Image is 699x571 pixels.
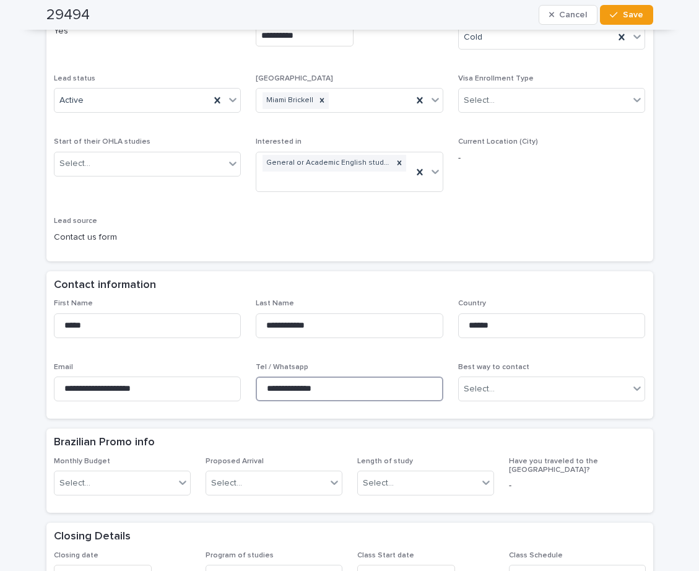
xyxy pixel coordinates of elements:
span: Proposed Arrival [206,458,264,465]
span: Length of study [357,458,413,465]
h2: Contact information [54,279,156,292]
span: Class Start date [357,552,414,559]
button: Save [600,5,653,25]
span: Best way to contact [458,364,529,371]
p: Yes [54,25,241,38]
div: Select... [464,94,495,107]
span: Cancel [559,11,587,19]
span: Active [59,94,84,107]
span: Monthly Budget [54,458,110,465]
span: Cold [464,31,482,44]
span: Lead status [54,75,95,82]
h2: Closing Details [54,530,131,544]
span: Last Name [256,300,294,307]
span: Interested in [256,138,302,146]
div: Miami Brickell [263,92,315,109]
div: Select... [59,157,90,170]
span: Current Location (City) [458,138,538,146]
span: [GEOGRAPHIC_DATA] [256,75,333,82]
span: Start of their OHLA studies [54,138,150,146]
button: Cancel [539,5,598,25]
div: Select... [363,477,394,490]
p: - [458,152,646,165]
span: Save [623,11,643,19]
h2: Brazilian Promo info [54,436,155,450]
span: Program of studies [206,552,274,559]
span: Tel / Whatsapp [256,364,308,371]
div: General or Academic English studies [263,155,393,172]
span: Lead source [54,217,97,225]
span: Class Schedule [509,552,563,559]
span: Visa Enrollment Type [458,75,534,82]
span: Have you traveled to the [GEOGRAPHIC_DATA]? [509,458,598,474]
p: Contact us form [54,231,241,244]
span: Closing date [54,552,98,559]
h2: 29494 [46,6,90,24]
div: Select... [211,477,242,490]
span: Email [54,364,73,371]
span: Country [458,300,486,307]
p: - [509,479,646,492]
span: First Name [54,300,93,307]
div: Select... [464,383,495,396]
div: Select... [59,477,90,490]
